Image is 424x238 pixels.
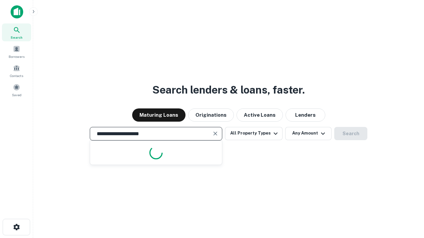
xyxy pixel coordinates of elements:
[188,108,234,122] button: Originations
[286,108,325,122] button: Lenders
[237,108,283,122] button: Active Loans
[12,92,22,98] span: Saved
[11,5,23,19] img: capitalize-icon.png
[10,73,23,78] span: Contacts
[391,185,424,217] iframe: Chat Widget
[2,43,31,60] a: Borrowers
[2,23,31,41] a: Search
[2,62,31,80] a: Contacts
[2,81,31,99] a: Saved
[132,108,185,122] button: Maturing Loans
[11,35,23,40] span: Search
[285,127,332,140] button: Any Amount
[225,127,283,140] button: All Property Types
[9,54,25,59] span: Borrowers
[152,82,305,98] h3: Search lenders & loans, faster.
[211,129,220,138] button: Clear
